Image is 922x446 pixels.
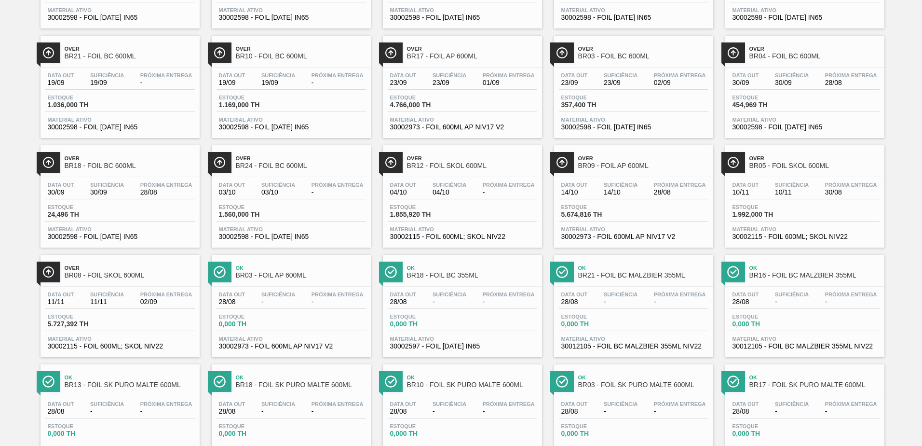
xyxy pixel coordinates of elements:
[561,233,706,240] span: 30002973 - FOIL 600ML AP NIV17 V2
[261,408,295,415] span: -
[48,72,74,78] span: Data out
[48,101,115,109] span: 1.036,000 TH
[390,226,535,232] span: Material ativo
[48,189,74,196] span: 30/09
[390,314,458,320] span: Estoque
[732,401,759,407] span: Data out
[561,298,588,306] span: 28/08
[390,117,535,123] span: Material ativo
[825,408,877,415] span: -
[654,298,706,306] span: -
[219,336,364,342] span: Material ativo
[825,189,877,196] span: 30/08
[219,401,245,407] span: Data out
[390,182,417,188] span: Data out
[749,155,880,161] span: Over
[561,72,588,78] span: Data out
[556,47,568,59] img: Ícone
[561,423,629,429] span: Estoque
[48,408,74,415] span: 28/08
[42,376,54,388] img: Ícone
[556,156,568,168] img: Ícone
[48,95,115,100] span: Estoque
[140,79,192,86] span: -
[578,162,708,169] span: BR09 - FOIL AP 600ML
[732,314,800,320] span: Estoque
[561,14,706,21] span: 30002598 - FOIL BC 600 IN65
[261,401,295,407] span: Suficiência
[219,226,364,232] span: Material ativo
[556,376,568,388] img: Ícone
[65,381,195,389] span: BR13 - FOIL SK PURO MALTE 600ML
[204,248,376,357] a: ÍconeOkBR03 - FOIL AP 600MLData out28/08Suficiência-Próxima Entrega-Estoque0,000 THMaterial ativo...
[578,381,708,389] span: BR03 - FOIL SK PURO MALTE 600ML
[732,233,877,240] span: 30002115 - FOIL 600ML; SKOL NIV22
[90,182,124,188] span: Suficiência
[561,211,629,218] span: 5.674,816 TH
[433,298,466,306] span: -
[561,401,588,407] span: Data out
[204,138,376,248] a: ÍconeOverBR24 - FOIL BC 600MLData out03/10Suficiência03/10Próxima Entrega-Estoque1.560,000 THMate...
[732,79,759,86] span: 30/09
[236,375,366,380] span: Ok
[376,138,547,248] a: ÍconeOverBR12 - FOIL SKOL 600MLData out04/10Suficiência04/10Próxima Entrega-Estoque1.855,920 THMa...
[732,95,800,100] span: Estoque
[390,189,417,196] span: 04/10
[407,155,537,161] span: Over
[732,321,800,328] span: 0,000 TH
[654,72,706,78] span: Próxima Entrega
[749,162,880,169] span: BR05 - FOIL SKOL 600ML
[33,28,204,138] a: ÍconeOverBR21 - FOIL BC 600MLData out19/09Suficiência19/09Próxima Entrega-Estoque1.036,000 THMate...
[604,79,637,86] span: 23/09
[390,95,458,100] span: Estoque
[732,72,759,78] span: Data out
[219,321,286,328] span: 0,000 TH
[407,46,537,52] span: Over
[732,298,759,306] span: 28/08
[42,156,54,168] img: Ícone
[483,189,535,196] span: -
[825,182,877,188] span: Próxima Entrega
[561,124,706,131] span: 30002598 - FOIL BC 600 IN65
[42,47,54,59] img: Ícone
[219,95,286,100] span: Estoque
[578,265,708,271] span: Ok
[390,292,417,297] span: Data out
[561,408,588,415] span: 28/08
[219,7,364,13] span: Material ativo
[261,79,295,86] span: 19/09
[433,408,466,415] span: -
[407,381,537,389] span: BR10 - FOIL SK PURO MALTE 600ML
[48,14,192,21] span: 30002598 - FOIL BC 600 IN65
[561,79,588,86] span: 23/09
[219,211,286,218] span: 1.560,000 TH
[390,423,458,429] span: Estoque
[578,46,708,52] span: Over
[140,189,192,196] span: 28/08
[214,376,226,388] img: Ícone
[390,430,458,437] span: 0,000 TH
[732,204,800,210] span: Estoque
[604,72,637,78] span: Suficiência
[390,233,535,240] span: 30002115 - FOIL 600ML; SKOL NIV22
[33,248,204,357] a: ÍconeOverBR08 - FOIL SKOL 600MLData out11/11Suficiência11/11Próxima Entrega02/09Estoque5.727,392 ...
[48,292,74,297] span: Data out
[312,79,364,86] span: -
[749,381,880,389] span: BR17 - FOIL SK PURO MALTE 600ML
[214,156,226,168] img: Ícone
[90,401,124,407] span: Suficiência
[42,266,54,278] img: Ícone
[561,117,706,123] span: Material ativo
[236,53,366,60] span: BR10 - FOIL BC 600ML
[775,401,809,407] span: Suficiência
[749,46,880,52] span: Over
[65,53,195,60] span: BR21 - FOIL BC 600ML
[732,182,759,188] span: Data out
[236,162,366,169] span: BR24 - FOIL BC 600ML
[48,343,192,350] span: 30002115 - FOIL 600ML; SKOL NIV22
[775,189,809,196] span: 10/11
[561,321,629,328] span: 0,000 TH
[219,314,286,320] span: Estoque
[312,72,364,78] span: Próxima Entrega
[556,266,568,278] img: Ícone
